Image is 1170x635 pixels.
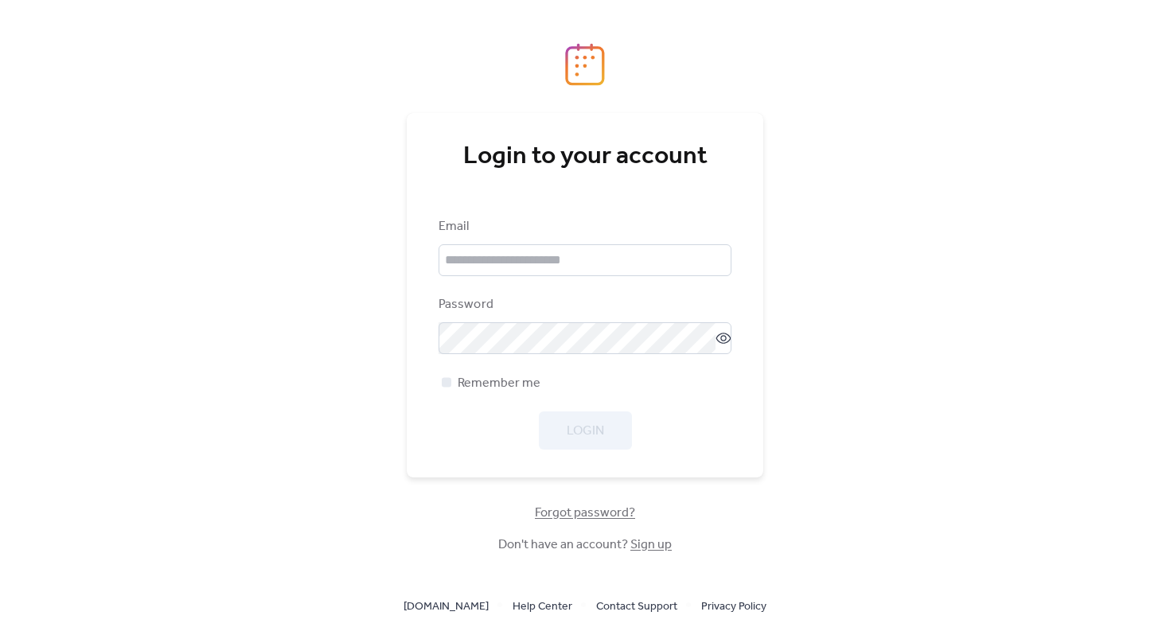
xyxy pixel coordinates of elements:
[458,374,540,393] span: Remember me
[535,504,635,523] span: Forgot password?
[404,598,489,617] span: [DOMAIN_NAME]
[596,596,677,616] a: Contact Support
[565,43,605,86] img: logo
[439,217,728,236] div: Email
[535,508,635,517] a: Forgot password?
[701,598,766,617] span: Privacy Policy
[513,596,572,616] a: Help Center
[596,598,677,617] span: Contact Support
[439,141,731,173] div: Login to your account
[439,295,728,314] div: Password
[630,532,672,557] a: Sign up
[498,536,672,555] span: Don't have an account?
[404,596,489,616] a: [DOMAIN_NAME]
[701,596,766,616] a: Privacy Policy
[513,598,572,617] span: Help Center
